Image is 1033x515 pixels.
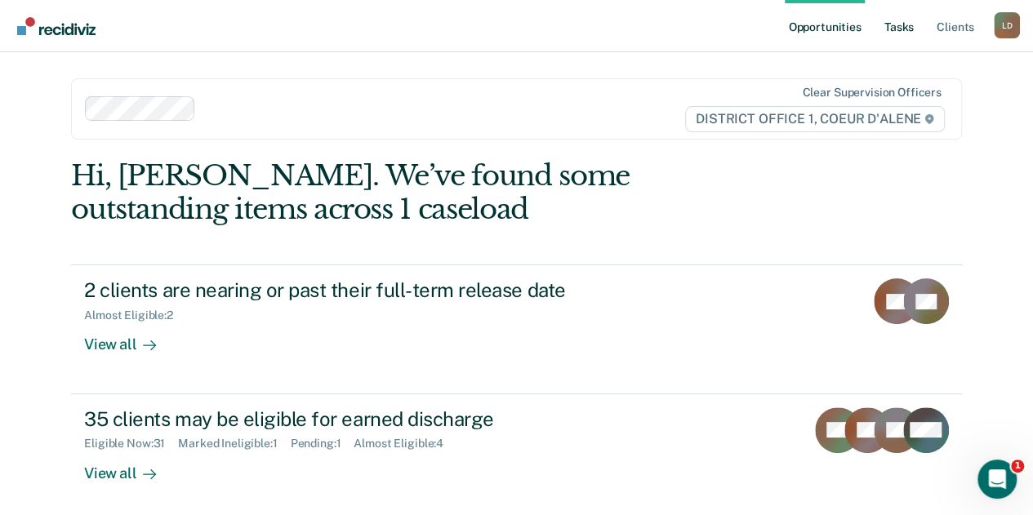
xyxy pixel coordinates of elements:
div: Hi, [PERSON_NAME]. We’ve found some outstanding items across 1 caseload [71,159,783,226]
div: Almost Eligible : 2 [84,309,186,322]
div: Clear supervision officers [802,86,941,100]
div: Pending : 1 [291,437,354,451]
div: L D [994,12,1020,38]
div: View all [84,322,176,354]
button: Profile dropdown button [994,12,1020,38]
div: Eligible Now : 31 [84,437,178,451]
span: DISTRICT OFFICE 1, COEUR D'ALENE [685,106,945,132]
div: 35 clients may be eligible for earned discharge [84,407,657,431]
div: Marked Ineligible : 1 [178,437,290,451]
img: Recidiviz [17,17,96,35]
div: View all [84,451,176,482]
div: Almost Eligible : 4 [354,437,456,451]
a: 2 clients are nearing or past their full-term release dateAlmost Eligible:2View all [71,264,962,393]
iframe: Intercom live chat [977,460,1017,499]
span: 1 [1011,460,1024,473]
div: 2 clients are nearing or past their full-term release date [84,278,657,302]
